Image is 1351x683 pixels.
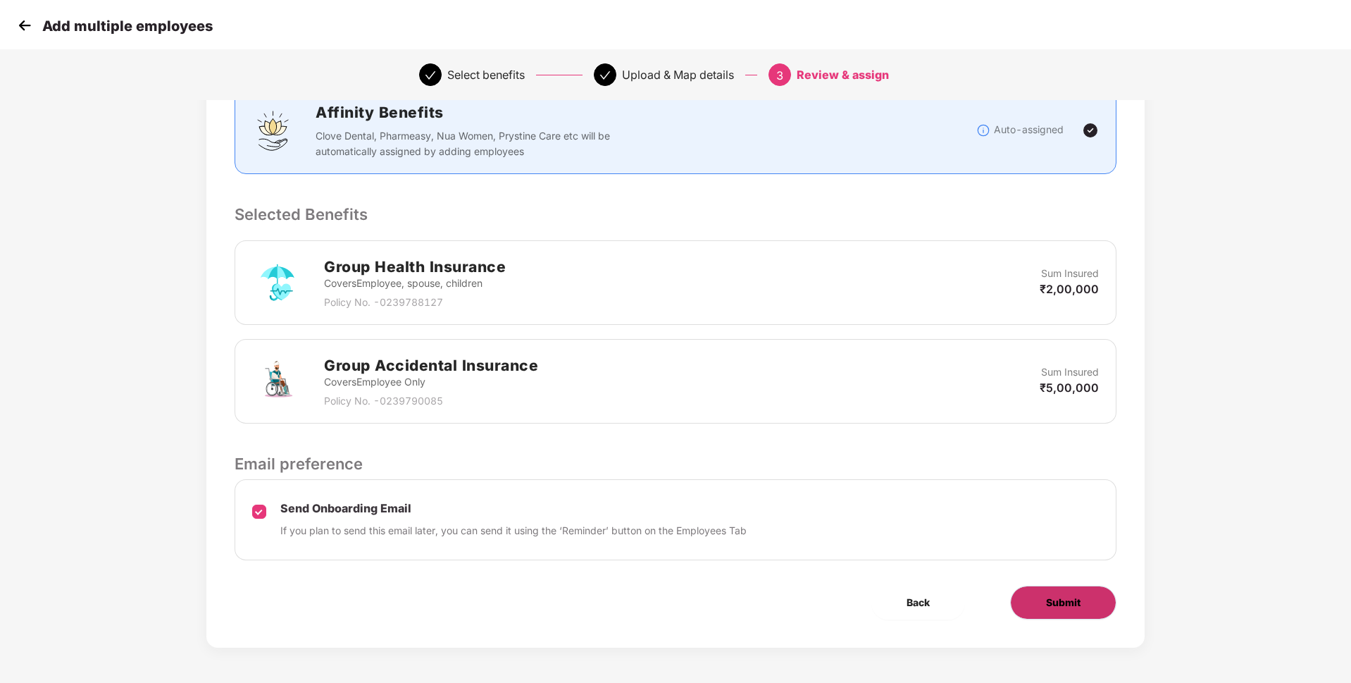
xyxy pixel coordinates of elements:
[622,63,734,86] div: Upload & Map details
[425,70,436,81] span: check
[280,501,747,516] p: Send Onboarding Email
[599,70,611,81] span: check
[1046,595,1081,610] span: Submit
[1082,122,1099,139] img: svg+xml;base64,PHN2ZyBpZD0iVGljay0yNHgyNCIgeG1sbnM9Imh0dHA6Ly93d3cudzMub3JnLzIwMDAvc3ZnIiB3aWR0aD...
[324,276,506,291] p: Covers Employee, spouse, children
[235,452,1116,476] p: Email preference
[252,109,294,152] img: svg+xml;base64,PHN2ZyBpZD0iQWZmaW5pdHlfQmVuZWZpdHMiIGRhdGEtbmFtZT0iQWZmaW5pdHkgQmVuZWZpdHMiIHhtbG...
[797,63,889,86] div: Review & assign
[1010,586,1116,620] button: Submit
[252,356,303,407] img: svg+xml;base64,PHN2ZyB4bWxucz0iaHR0cDovL3d3dy53My5vcmcvMjAwMC9zdmciIHdpZHRoPSI3MiIgaGVpZ2h0PSI3Mi...
[907,595,930,610] span: Back
[316,128,619,159] p: Clove Dental, Pharmeasy, Nua Women, Prystine Care etc will be automatically assigned by adding em...
[324,295,506,310] p: Policy No. - 0239788127
[324,393,538,409] p: Policy No. - 0239790085
[1041,364,1099,380] p: Sum Insured
[252,257,303,308] img: svg+xml;base64,PHN2ZyB4bWxucz0iaHR0cDovL3d3dy53My5vcmcvMjAwMC9zdmciIHdpZHRoPSI3MiIgaGVpZ2h0PSI3Mi...
[42,18,213,35] p: Add multiple employees
[324,354,538,377] h2: Group Accidental Insurance
[994,122,1064,137] p: Auto-assigned
[14,15,35,36] img: svg+xml;base64,PHN2ZyB4bWxucz0iaHR0cDovL3d3dy53My5vcmcvMjAwMC9zdmciIHdpZHRoPSIzMCIgaGVpZ2h0PSIzMC...
[235,202,1116,226] p: Selected Benefits
[1040,281,1099,297] p: ₹2,00,000
[324,255,506,278] h2: Group Health Insurance
[447,63,525,86] div: Select benefits
[776,68,783,82] span: 3
[1040,380,1099,395] p: ₹5,00,000
[280,523,747,539] p: If you plan to send this email later, you can send it using the ‘Reminder’ button on the Employee...
[1041,266,1099,281] p: Sum Insured
[976,123,990,137] img: svg+xml;base64,PHN2ZyBpZD0iSW5mb18tXzMyeDMyIiBkYXRhLW5hbWU9IkluZm8gLSAzMngzMiIgeG1sbnM9Imh0dHA6Ly...
[871,586,965,620] button: Back
[324,374,538,390] p: Covers Employee Only
[316,101,821,124] h2: Affinity Benefits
